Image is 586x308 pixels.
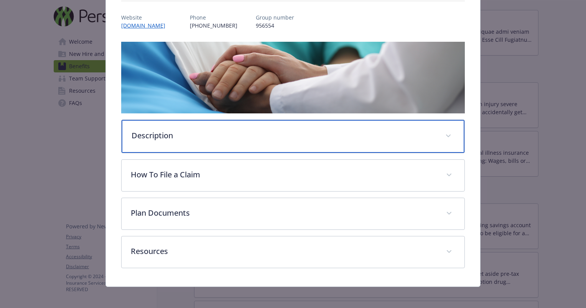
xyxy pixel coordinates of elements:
[256,13,294,21] p: Group number
[122,236,464,268] div: Resources
[131,169,437,180] p: How To File a Claim
[122,160,464,191] div: How To File a Claim
[256,21,294,29] p: 956554
[131,207,437,219] p: Plan Documents
[121,42,465,113] img: banner
[190,21,237,29] p: [PHONE_NUMBER]
[132,130,436,141] p: Description
[122,120,464,153] div: Description
[121,22,171,29] a: [DOMAIN_NAME]
[122,198,464,229] div: Plan Documents
[121,13,171,21] p: Website
[190,13,237,21] p: Phone
[131,246,437,257] p: Resources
